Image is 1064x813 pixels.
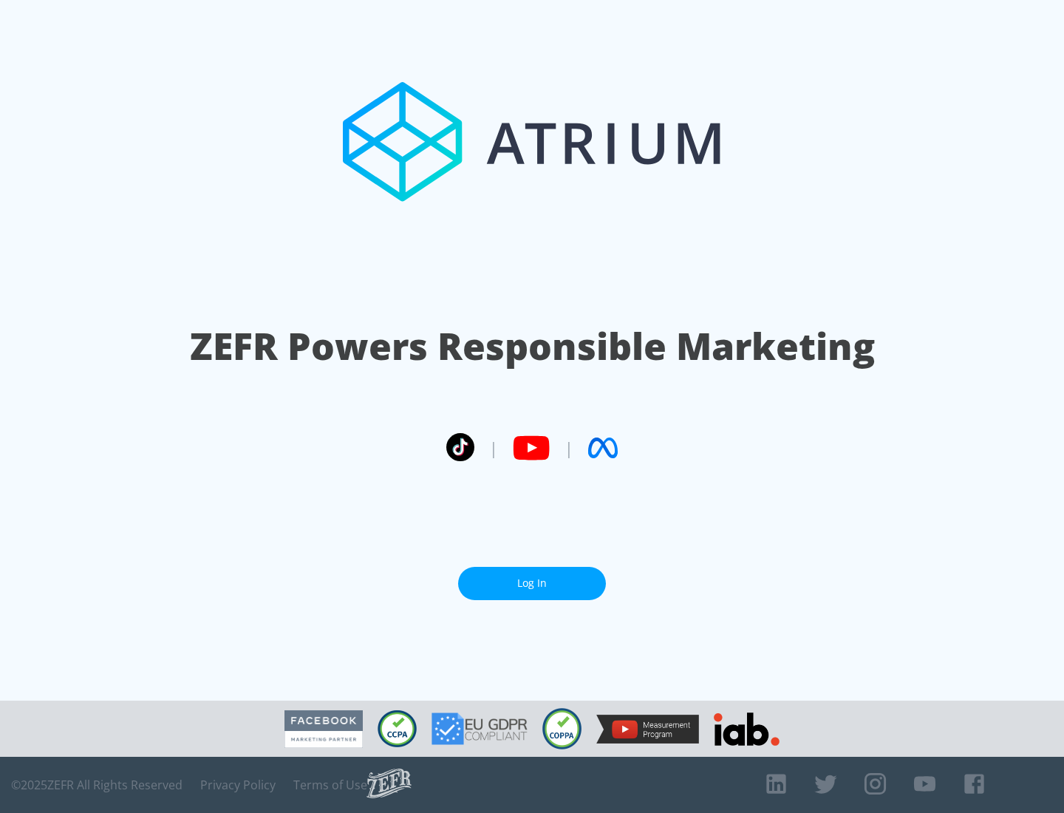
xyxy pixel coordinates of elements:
img: GDPR Compliant [432,712,528,745]
img: COPPA Compliant [542,708,582,749]
img: IAB [714,712,780,746]
span: © 2025 ZEFR All Rights Reserved [11,778,183,792]
img: Facebook Marketing Partner [284,710,363,748]
span: | [489,437,498,459]
img: YouTube Measurement Program [596,715,699,744]
span: | [565,437,573,459]
a: Log In [458,567,606,600]
img: CCPA Compliant [378,710,417,747]
a: Terms of Use [293,778,367,792]
h1: ZEFR Powers Responsible Marketing [190,321,875,372]
a: Privacy Policy [200,778,276,792]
